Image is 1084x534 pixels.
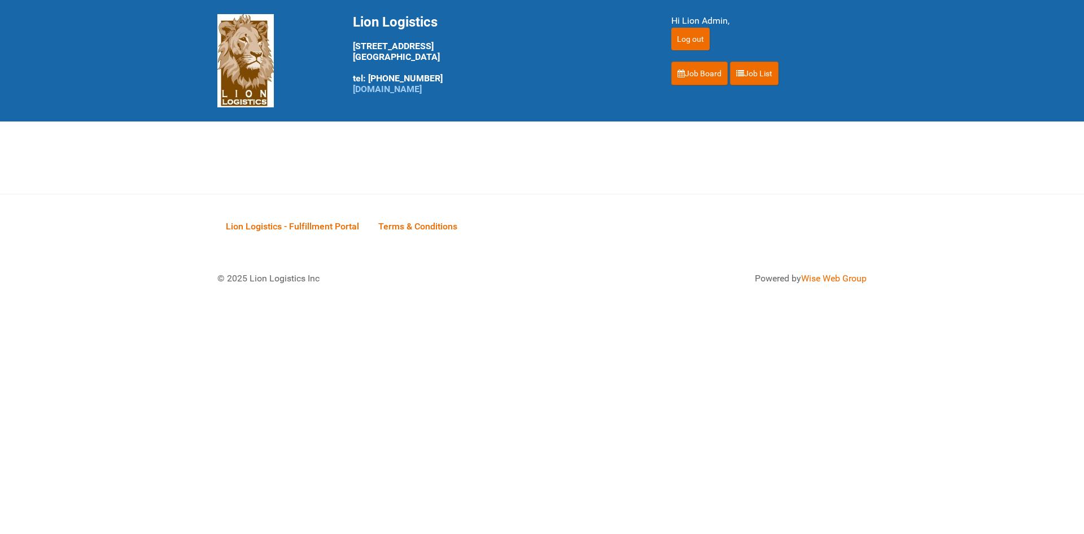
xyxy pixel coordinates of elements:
a: Lion Logistics [217,55,274,66]
a: Job Board [671,62,728,85]
div: Hi Lion Admin, [671,14,867,28]
a: [DOMAIN_NAME] [353,84,422,94]
div: [STREET_ADDRESS] [GEOGRAPHIC_DATA] tel: [PHONE_NUMBER] [353,14,643,94]
img: Lion Logistics [217,14,274,107]
a: Job List [730,62,779,85]
a: Wise Web Group [801,273,867,284]
a: Terms & Conditions [370,209,466,244]
div: Powered by [556,272,867,285]
span: Terms & Conditions [378,221,457,232]
input: Log out [671,28,710,50]
span: Lion Logistics [353,14,438,30]
div: © 2025 Lion Logistics Inc [209,263,536,294]
a: Lion Logistics - Fulfillment Portal [217,209,368,244]
span: Lion Logistics - Fulfillment Portal [226,221,359,232]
